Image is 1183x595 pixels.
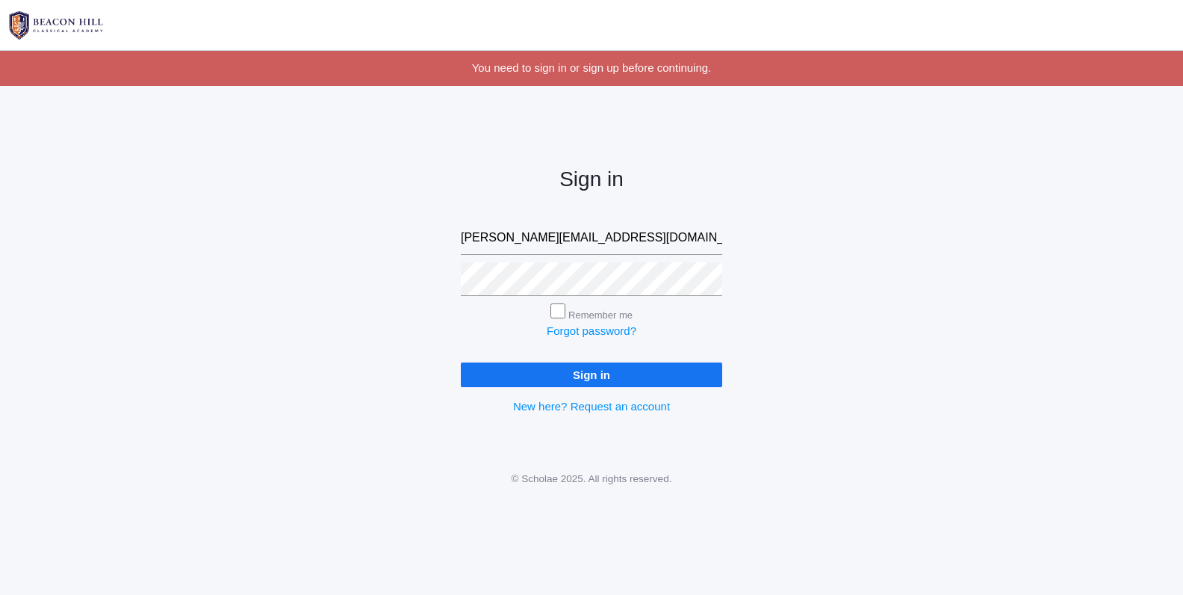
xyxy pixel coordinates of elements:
[461,221,722,255] input: Email address
[461,363,722,387] input: Sign in
[547,324,636,337] a: Forgot password?
[568,309,633,321] label: Remember me
[513,400,670,413] a: New here? Request an account
[461,168,722,191] h2: Sign in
